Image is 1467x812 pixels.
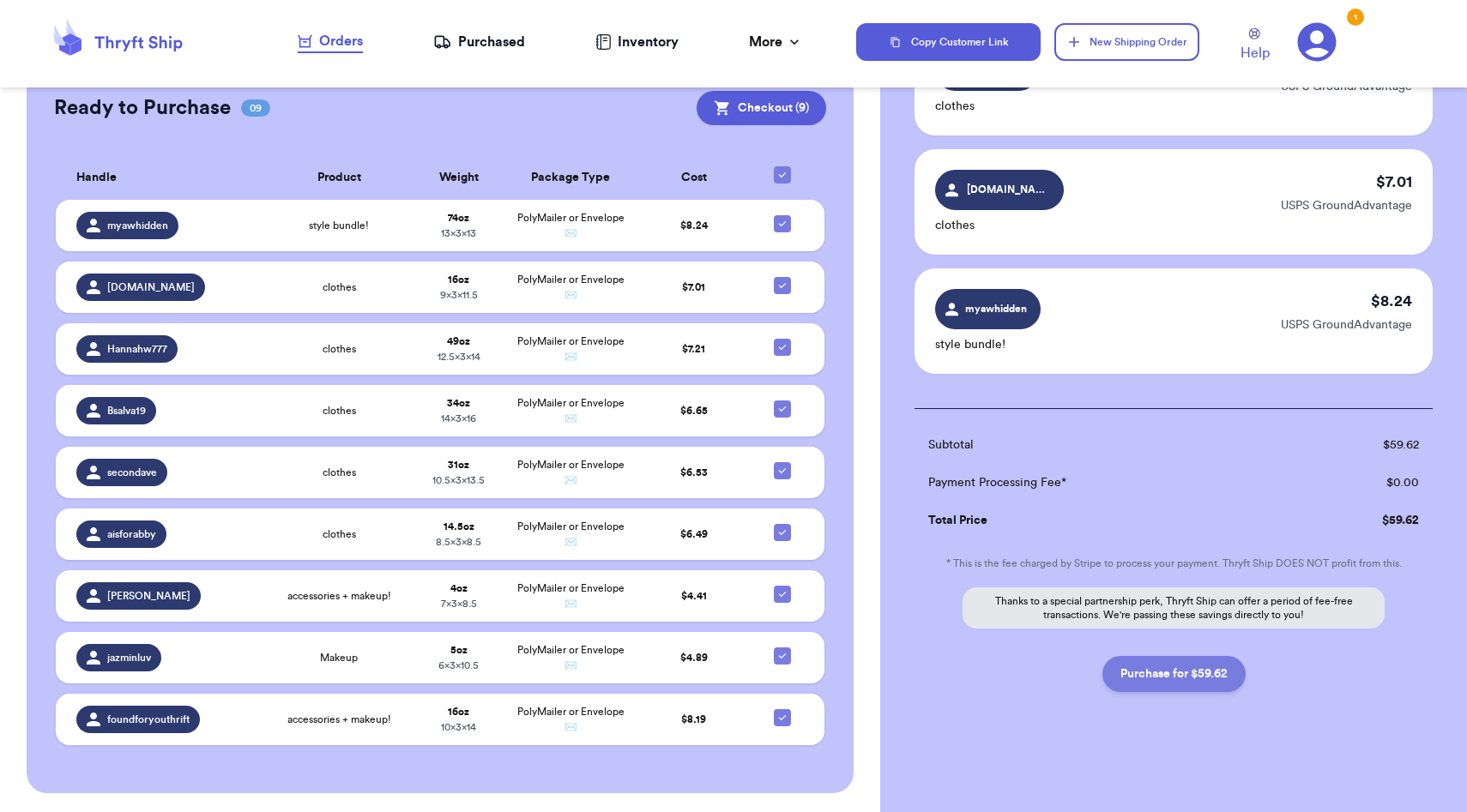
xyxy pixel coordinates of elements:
a: Purchased [433,32,525,52]
span: $ 7.21 [682,344,705,354]
span: 14 x 3 x 16 [441,413,476,424]
span: 9 x 3 x 11.5 [440,290,478,300]
span: [PERSON_NAME] [107,589,190,603]
strong: 34 oz [447,398,470,408]
strong: 4 oz [450,583,468,593]
a: Orders [298,31,363,53]
div: Orders [298,31,363,51]
span: Makeup [320,651,358,665]
span: PolyMailer or Envelope ✉️ [517,521,625,547]
span: PolyMailer or Envelope ✉️ [517,583,625,609]
p: Thanks to a special partnership perk, Thryft Ship can offer a period of fee-free transactions. We... [963,587,1385,629]
span: $ 4.41 [681,591,707,601]
span: $ 6.49 [680,529,708,539]
span: [DOMAIN_NAME] [967,182,1048,197]
span: Bsalva19 [107,404,146,418]
strong: 74 oz [448,213,469,223]
span: clothes [323,466,356,479]
span: 6 x 3 x 10.5 [438,660,479,671]
span: $ 7.01 [682,282,705,292]
span: secondave [107,466,157,479]
button: New Shipping Order [1054,23,1198,61]
span: PolyMailer or Envelope ✉️ [517,398,625,424]
strong: 31 oz [448,460,469,470]
h2: Ready to Purchase [54,94,231,122]
td: Total Price [915,502,1288,539]
span: clothes [323,527,356,541]
p: $ 8.24 [1371,289,1412,313]
span: myawhidden [107,219,168,232]
td: Payment Processing Fee* [915,464,1288,502]
span: 10.5 x 3 x 13.5 [432,475,485,485]
a: 1 [1297,22,1337,62]
span: Hannahw777 [107,342,167,356]
td: Subtotal [915,426,1288,464]
button: Purchase for $59.62 [1102,656,1246,692]
span: [DOMAIN_NAME] [107,280,195,294]
span: clothes [323,280,356,294]
span: Help [1241,43,1270,63]
td: $ 59.62 [1288,502,1433,539]
td: $ 0.00 [1288,464,1433,502]
p: style bundle! [935,336,1041,353]
strong: 5 oz [450,645,468,655]
span: myawhidden [964,301,1028,316]
span: PolyMailer or Envelope ✉️ [517,336,625,362]
span: accessories + makeup! [287,713,391,726]
th: Cost [638,156,751,200]
td: $ 59.62 [1288,426,1433,464]
div: More [749,32,803,52]
span: 13 x 3 x 13 [441,228,476,238]
span: PolyMailer or Envelope ✉️ [517,707,625,732]
span: PolyMailer or Envelope ✉️ [517,460,625,485]
span: clothes [323,342,356,356]
p: clothes [935,98,1039,115]
span: accessories + makeup! [287,589,391,603]
p: $ 7.01 [1376,170,1412,194]
span: Handle [76,169,117,187]
span: jazminluv [107,651,151,665]
p: clothes [935,217,1064,234]
a: Inventory [595,32,679,52]
button: Copy Customer Link [856,23,1041,61]
button: Checkout (9) [697,91,826,125]
strong: 49 oz [447,336,470,346]
span: clothes [323,404,356,418]
th: Weight [414,156,504,200]
a: Help [1241,28,1270,63]
strong: 14.5 oz [444,521,474,532]
span: aisforabby [107,527,156,541]
span: style bundle! [309,219,369,232]
span: PolyMailer or Envelope ✉️ [517,213,625,238]
span: 09 [241,99,270,117]
p: USPS GroundAdvantage [1281,197,1412,214]
span: $ 4.89 [680,653,708,663]
p: USPS GroundAdvantage [1281,316,1412,334]
span: 10 x 3 x 14 [441,722,476,732]
span: 7 x 3 x 8.5 [441,598,477,609]
strong: 16 oz [448,707,469,717]
span: $ 6.53 [680,467,708,478]
th: Product [264,156,414,200]
div: 1 [1347,9,1364,26]
span: 12.5 x 3 x 14 [438,352,480,362]
span: $ 6.65 [680,406,708,416]
p: * This is the fee charged by Stripe to process your payment. Thryft Ship DOES NOT profit from this. [915,556,1433,570]
span: 8.5 x 3 x 8.5 [436,537,481,547]
span: PolyMailer or Envelope ✉️ [517,645,625,671]
th: Package Type [504,156,638,200]
span: $ 8.19 [681,714,706,725]
span: $ 8.24 [680,220,708,231]
span: PolyMailer or Envelope ✉️ [517,274,625,300]
strong: 16 oz [448,274,469,285]
span: foundforyouthrift [107,713,190,726]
